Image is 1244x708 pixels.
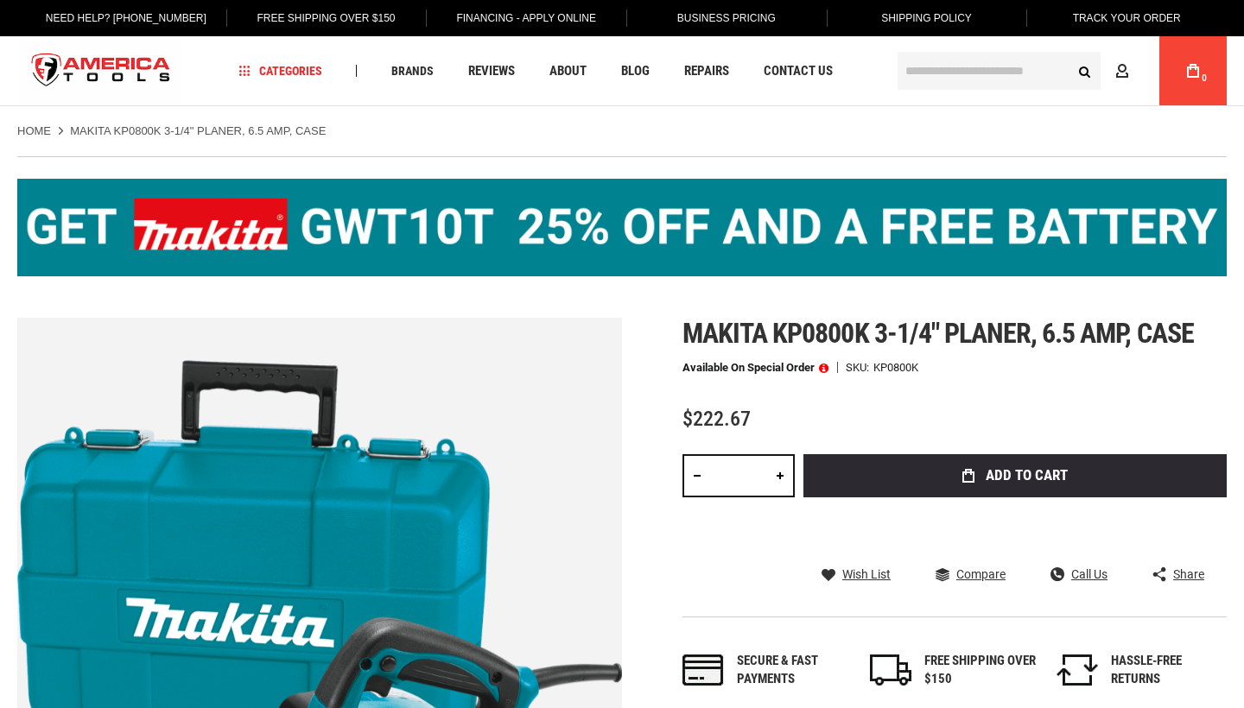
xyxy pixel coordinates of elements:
[873,362,918,373] div: KP0800K
[1068,54,1101,87] button: Search
[764,65,833,78] span: Contact Us
[881,12,972,24] span: Shipping Policy
[70,124,326,137] strong: MAKITA KP0800K 3-1/4" PLANER, 6.5 AMP, CASE
[542,60,594,83] a: About
[682,362,828,374] p: Available on Special Order
[239,65,322,77] span: Categories
[1173,568,1204,580] span: Share
[460,60,523,83] a: Reviews
[1202,73,1207,83] span: 0
[232,60,330,83] a: Categories
[924,652,1037,689] div: FREE SHIPPING OVER $150
[936,566,1006,582] a: Compare
[549,65,587,78] span: About
[17,123,51,139] a: Home
[391,65,434,77] span: Brands
[822,566,891,582] a: Wish List
[613,60,657,83] a: Blog
[842,568,891,580] span: Wish List
[468,65,515,78] span: Reviews
[846,362,873,373] strong: SKU
[870,654,911,686] img: shipping
[682,407,751,431] span: $222.67
[621,65,650,78] span: Blog
[800,503,1230,553] iframe: Secure express checkout frame
[1111,652,1223,689] div: HASSLE-FREE RETURNS
[756,60,841,83] a: Contact Us
[956,568,1006,580] span: Compare
[684,65,729,78] span: Repairs
[17,179,1227,276] img: BOGO: Buy the Makita® XGT IMpact Wrench (GWT10T), get the BL4040 4ah Battery FREE!
[986,468,1068,483] span: Add to Cart
[682,317,1194,350] span: Makita kp0800k 3-1/4" planer, 6.5 amp, case
[17,39,185,104] img: America Tools
[1057,654,1098,686] img: returns
[1177,36,1209,105] a: 0
[1071,568,1108,580] span: Call Us
[676,60,737,83] a: Repairs
[1050,566,1108,582] a: Call Us
[384,60,441,83] a: Brands
[803,454,1227,497] button: Add to Cart
[682,654,724,686] img: payments
[737,652,849,689] div: Secure & fast payments
[17,39,185,104] a: store logo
